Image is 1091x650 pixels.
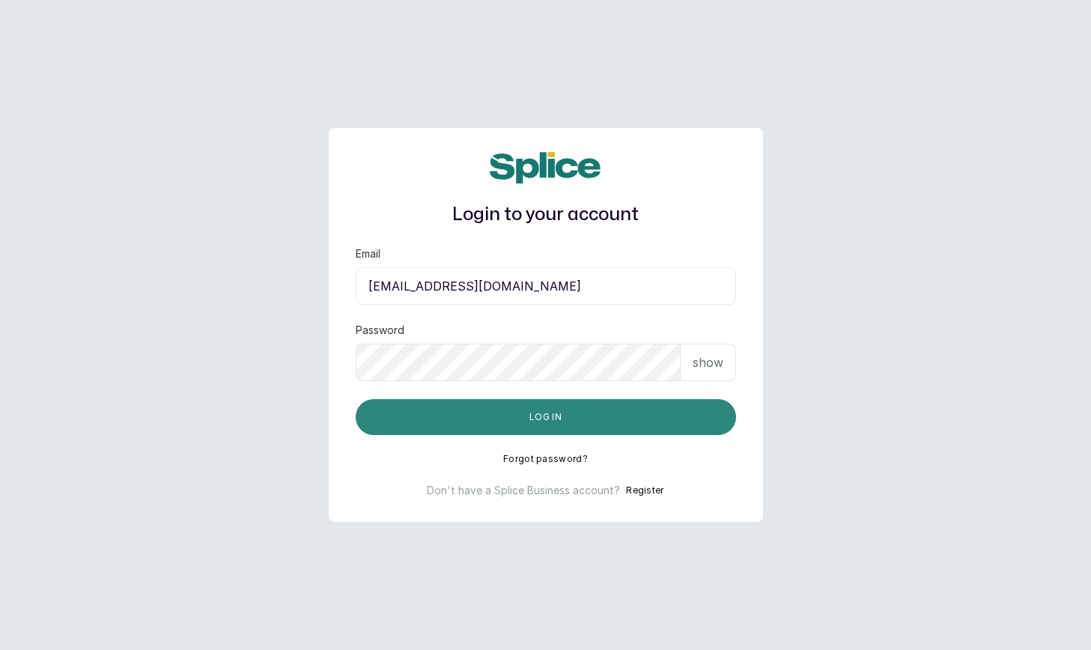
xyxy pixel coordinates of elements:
label: Password [356,323,404,338]
input: email@acme.com [356,267,736,305]
button: Register [626,483,663,498]
button: Log in [356,399,736,435]
p: show [693,353,723,371]
h1: Login to your account [356,201,736,228]
button: Forgot password? [503,453,588,465]
label: Email [356,246,380,261]
p: Don't have a Splice Business account? [427,483,620,498]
